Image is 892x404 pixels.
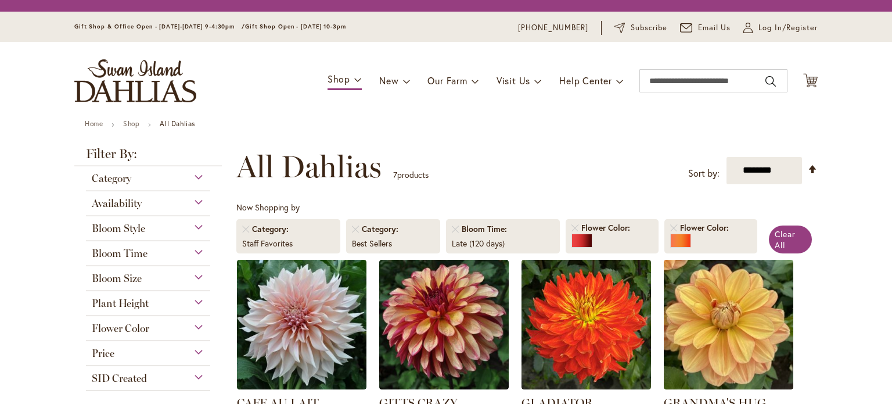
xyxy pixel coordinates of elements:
span: Plant Height [92,297,149,310]
a: Remove Category Staff Favorites [242,226,249,233]
a: Subscribe [614,22,667,34]
span: Flower Color [92,322,149,335]
span: 7 [393,169,397,180]
a: [PHONE_NUMBER] [518,22,588,34]
a: GRANDMA'S HUG [664,381,793,392]
a: Clear All [769,226,812,253]
div: Late (120 days) [452,238,554,249]
span: SID Created [92,372,147,385]
span: Gift Shop Open - [DATE] 10-3pm [245,23,346,30]
span: Email Us [698,22,731,34]
span: Log In/Register [758,22,818,34]
span: Bloom Style [92,222,145,235]
img: Gladiator [521,260,651,389]
span: Flower Color [581,222,633,234]
span: Category [362,223,401,235]
a: Home [85,119,103,128]
span: Bloom Time [462,223,510,235]
a: Gladiator [521,381,651,392]
span: Our Farm [427,74,467,87]
strong: All Dahlias [160,119,195,128]
span: Clear All [775,228,796,251]
a: Remove Flower Color Orange/Peach [670,224,677,231]
a: Café Au Lait [237,381,366,392]
img: GRANDMA'S HUG [664,260,793,389]
span: Bloom Time [92,247,148,260]
span: All Dahlias [236,149,382,184]
div: Staff Favorites [242,238,334,249]
a: Email Us [680,22,731,34]
a: Remove Bloom Time Late (120 days) [452,226,459,233]
span: Flower Color [680,222,732,234]
span: Bloom Size [92,272,142,285]
img: Gitts Crazy [379,260,509,389]
a: Remove Category Best Sellers [352,226,359,233]
a: Log In/Register [743,22,818,34]
a: Remove Flower Color Red [571,224,578,231]
a: Shop [123,119,139,128]
button: Search [765,72,776,91]
span: Category [92,172,131,185]
label: Sort by: [688,163,720,184]
img: Café Au Lait [237,260,366,389]
span: Gift Shop & Office Open - [DATE]-[DATE] 9-4:30pm / [74,23,245,30]
span: Subscribe [631,22,667,34]
span: Now Shopping by [236,202,300,213]
div: Best Sellers [352,238,434,249]
a: Gitts Crazy [379,381,509,392]
span: Availability [92,197,142,210]
span: Price [92,347,114,360]
strong: Filter By: [74,148,222,166]
span: New [379,74,398,87]
span: Category [252,223,292,235]
span: Shop [328,73,350,85]
span: Help Center [559,74,612,87]
p: products [393,166,429,184]
span: Visit Us [497,74,530,87]
a: store logo [74,59,196,102]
